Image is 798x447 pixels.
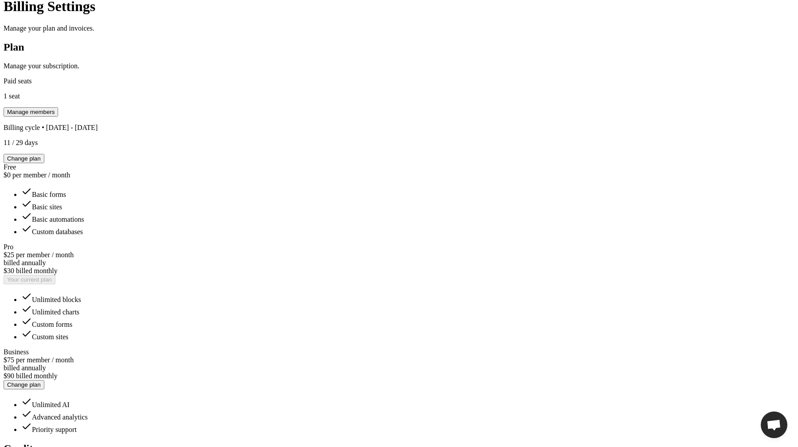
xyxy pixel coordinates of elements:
div: $75 per member / month [4,356,794,364]
div: $30 billed monthly [4,267,794,275]
p: Billing cycle • [DATE] - [DATE] [4,124,794,132]
p: Manage your plan and invoices. [4,24,794,32]
span: Advanced analytics [32,413,88,421]
div: $90 billed monthly [4,372,794,380]
p: 1 seat [4,92,794,100]
span: Custom databases [32,228,83,235]
span: Basic sites [32,203,62,211]
span: Unlimited charts [32,308,79,316]
p: Manage your subscription. [4,62,794,70]
span: Basic forms [32,191,66,198]
p: 11 / 29 days [4,139,794,147]
span: Unlimited blocks [32,296,81,303]
span: Basic automations [32,216,84,223]
span: Priority support [32,426,77,433]
div: billed annually [4,259,794,267]
h2: Plan [4,41,794,53]
button: Your current plan [4,275,55,284]
button: Change plan [4,154,44,163]
span: Custom forms [32,321,72,328]
div: Open chat [761,412,787,438]
div: Business [4,348,794,356]
div: Pro [4,243,794,251]
div: Free [4,163,794,171]
div: billed annually [4,364,794,372]
button: Change plan [4,380,44,389]
span: Custom sites [32,333,68,341]
div: $0 per member / month [4,171,794,179]
div: $25 per member / month [4,251,794,259]
span: Unlimited AI [32,401,70,408]
button: Manage members [4,107,58,117]
p: Paid seats [4,77,794,85]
